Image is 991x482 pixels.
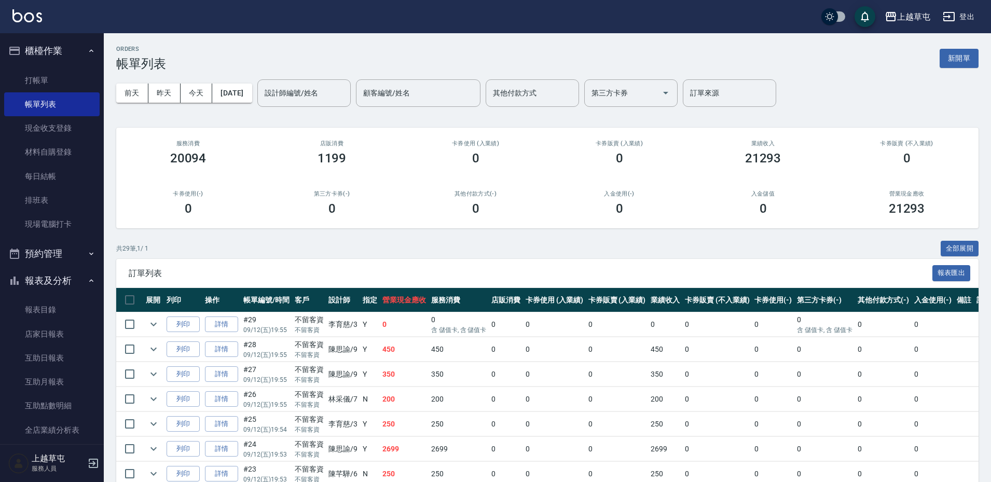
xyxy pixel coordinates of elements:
[682,387,752,411] td: 0
[794,437,855,461] td: 0
[429,312,489,337] td: 0
[326,288,360,312] th: 設計師
[243,375,290,384] p: 09/12 (五) 19:55
[4,322,100,346] a: 店家日報表
[116,84,148,103] button: 前天
[295,375,324,384] p: 不留客資
[205,316,238,333] a: 詳情
[794,362,855,387] td: 0
[8,453,29,474] img: Person
[794,412,855,436] td: 0
[912,412,954,436] td: 0
[241,387,292,411] td: #26
[704,190,822,197] h2: 入金儲值
[241,437,292,461] td: #24
[752,362,794,387] td: 0
[954,288,974,312] th: 備註
[523,387,586,411] td: 0
[523,437,586,461] td: 0
[431,325,487,335] p: 含 儲值卡, 含 儲值卡
[380,337,429,362] td: 450
[855,437,912,461] td: 0
[129,140,247,147] h3: 服務消費
[489,437,523,461] td: 0
[380,387,429,411] td: 200
[129,268,932,279] span: 訂單列表
[682,362,752,387] td: 0
[472,151,479,166] h3: 0
[648,362,682,387] td: 350
[146,316,161,332] button: expand row
[129,190,247,197] h2: 卡券使用(-)
[797,325,852,335] p: 含 儲值卡, 含 儲值卡
[855,337,912,362] td: 0
[32,464,85,473] p: 服務人員
[847,140,966,147] h2: 卡券販賣 (不入業績)
[143,288,164,312] th: 展開
[855,6,875,27] button: save
[295,314,324,325] div: 不留客資
[855,387,912,411] td: 0
[205,341,238,357] a: 詳情
[523,337,586,362] td: 0
[752,437,794,461] td: 0
[880,6,934,27] button: 上越草屯
[912,362,954,387] td: 0
[167,391,200,407] button: 列印
[4,140,100,164] a: 材料自購登錄
[360,288,380,312] th: 指定
[416,140,535,147] h2: 卡券使用 (入業績)
[4,370,100,394] a: 互助月報表
[326,312,360,337] td: 李育慈 /3
[429,288,489,312] th: 服務消費
[429,337,489,362] td: 450
[847,190,966,197] h2: 營業現金應收
[752,387,794,411] td: 0
[939,7,979,26] button: 登出
[360,437,380,461] td: Y
[380,412,429,436] td: 250
[429,412,489,436] td: 250
[586,337,649,362] td: 0
[295,389,324,400] div: 不留客資
[181,84,213,103] button: 今天
[167,416,200,432] button: 列印
[4,267,100,294] button: 報表及分析
[4,164,100,188] a: 每日結帳
[360,362,380,387] td: Y
[164,288,202,312] th: 列印
[657,85,674,101] button: Open
[243,450,290,459] p: 09/12 (五) 19:53
[146,466,161,481] button: expand row
[295,450,324,459] p: 不留客資
[855,312,912,337] td: 0
[243,400,290,409] p: 09/12 (五) 19:55
[295,414,324,425] div: 不留客資
[360,337,380,362] td: Y
[4,418,100,442] a: 全店業績分析表
[940,49,979,68] button: 新開單
[4,240,100,267] button: 預約管理
[167,341,200,357] button: 列印
[416,190,535,197] h2: 其他付款方式(-)
[523,312,586,337] td: 0
[241,362,292,387] td: #27
[912,337,954,362] td: 0
[241,312,292,337] td: #29
[295,364,324,375] div: 不留客資
[752,337,794,362] td: 0
[116,57,166,71] h3: 帳單列表
[932,268,971,278] a: 報表匯出
[648,437,682,461] td: 2699
[185,201,192,216] h3: 0
[202,288,241,312] th: 操作
[380,288,429,312] th: 營業現金應收
[682,412,752,436] td: 0
[489,387,523,411] td: 0
[170,151,207,166] h3: 20094
[586,362,649,387] td: 0
[205,391,238,407] a: 詳情
[704,140,822,147] h2: 業績收入
[941,241,979,257] button: 全部展開
[682,337,752,362] td: 0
